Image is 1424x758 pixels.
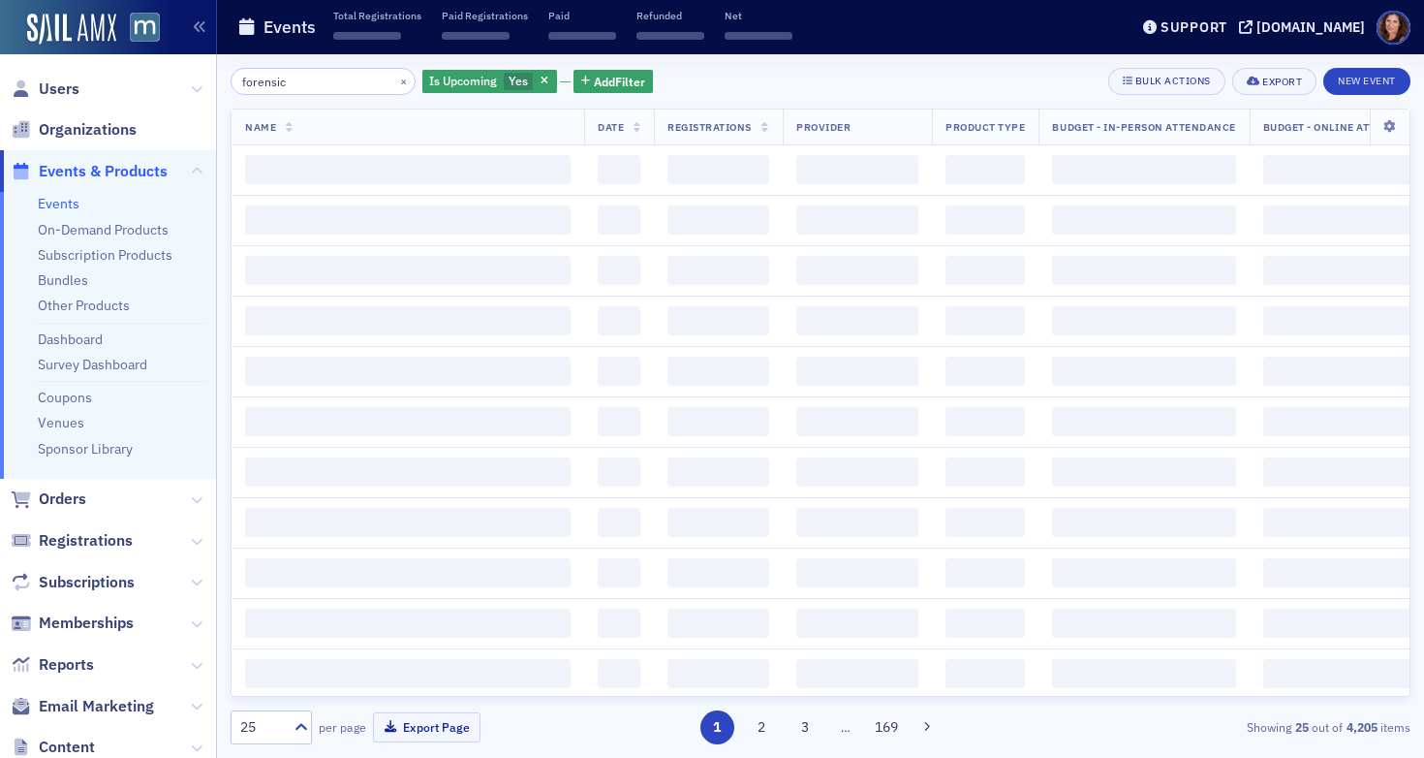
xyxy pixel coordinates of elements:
[796,558,918,587] span: ‌
[116,13,160,46] a: View Homepage
[11,119,137,141] a: Organizations
[429,73,497,88] span: Is Upcoming
[796,155,918,184] span: ‌
[263,16,316,39] h1: Events
[598,458,640,487] span: ‌
[38,221,169,238] a: On-Demand Products
[245,256,571,285] span: ‌
[796,256,918,285] span: ‌
[11,161,168,182] a: Events & Products
[725,32,792,40] span: ‌
[38,389,92,406] a: Coupons
[245,609,571,638] span: ‌
[667,256,769,285] span: ‌
[667,357,769,386] span: ‌
[598,508,640,537] span: ‌
[39,161,168,182] span: Events & Products
[1052,120,1235,134] span: Budget - In-Person Attendance
[945,256,1025,285] span: ‌
[509,73,528,88] span: Yes
[245,508,571,537] span: ‌
[1256,18,1365,36] div: [DOMAIN_NAME]
[667,609,769,638] span: ‌
[442,9,528,22] p: Paid Registrations
[1052,357,1235,386] span: ‌
[796,508,918,537] span: ‌
[945,508,1025,537] span: ‌
[796,407,918,436] span: ‌
[39,119,137,141] span: Organizations
[667,659,769,688] span: ‌
[245,659,571,688] span: ‌
[667,120,752,134] span: Registrations
[598,609,640,638] span: ‌
[245,155,571,184] span: ‌
[796,120,851,134] span: Provider
[945,155,1025,184] span: ‌
[39,737,95,758] span: Content
[548,9,616,22] p: Paid
[39,654,94,676] span: Reports
[38,356,147,373] a: Survey Dashboard
[548,32,616,40] span: ‌
[1052,306,1235,335] span: ‌
[39,613,134,634] span: Memberships
[442,32,510,40] span: ‌
[598,306,640,335] span: ‌
[1239,20,1372,34] button: [DOMAIN_NAME]
[1052,155,1235,184] span: ‌
[39,489,86,510] span: Orders
[245,407,571,436] span: ‌
[796,659,918,688] span: ‌
[1052,558,1235,587] span: ‌
[333,9,421,22] p: Total Registrations
[945,205,1025,235] span: ‌
[667,306,769,335] span: ‌
[11,489,86,510] a: Orders
[1323,68,1410,95] button: New Event
[1052,659,1235,688] span: ‌
[38,440,133,458] a: Sponsor Library
[667,407,769,436] span: ‌
[598,659,640,688] span: ‌
[945,357,1025,386] span: ‌
[245,120,276,134] span: Name
[636,32,704,40] span: ‌
[38,414,84,431] a: Venues
[395,72,413,89] button: ×
[796,205,918,235] span: ‌
[11,737,95,758] a: Content
[27,14,116,45] img: SailAMX
[39,79,79,100] span: Users
[319,718,366,736] label: per page
[39,572,135,593] span: Subscriptions
[1377,11,1410,45] span: Profile
[945,306,1025,335] span: ‌
[598,558,640,587] span: ‌
[598,357,640,386] span: ‌
[38,297,130,314] a: Other Products
[38,246,172,264] a: Subscription Products
[598,205,640,235] span: ‌
[598,155,640,184] span: ‌
[245,205,571,235] span: ‌
[789,711,822,744] button: 3
[945,558,1025,587] span: ‌
[796,458,918,487] span: ‌
[240,717,283,738] div: 25
[38,331,103,348] a: Dashboard
[245,558,571,587] span: ‌
[422,70,557,94] div: Yes
[130,13,160,43] img: SailAMX
[38,195,79,212] a: Events
[796,609,918,638] span: ‌
[796,306,918,335] span: ‌
[598,120,624,134] span: Date
[1052,256,1235,285] span: ‌
[1343,718,1380,736] strong: 4,205
[636,9,704,22] p: Refunded
[573,70,653,94] button: AddFilter
[11,572,135,593] a: Subscriptions
[1161,18,1227,36] div: Support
